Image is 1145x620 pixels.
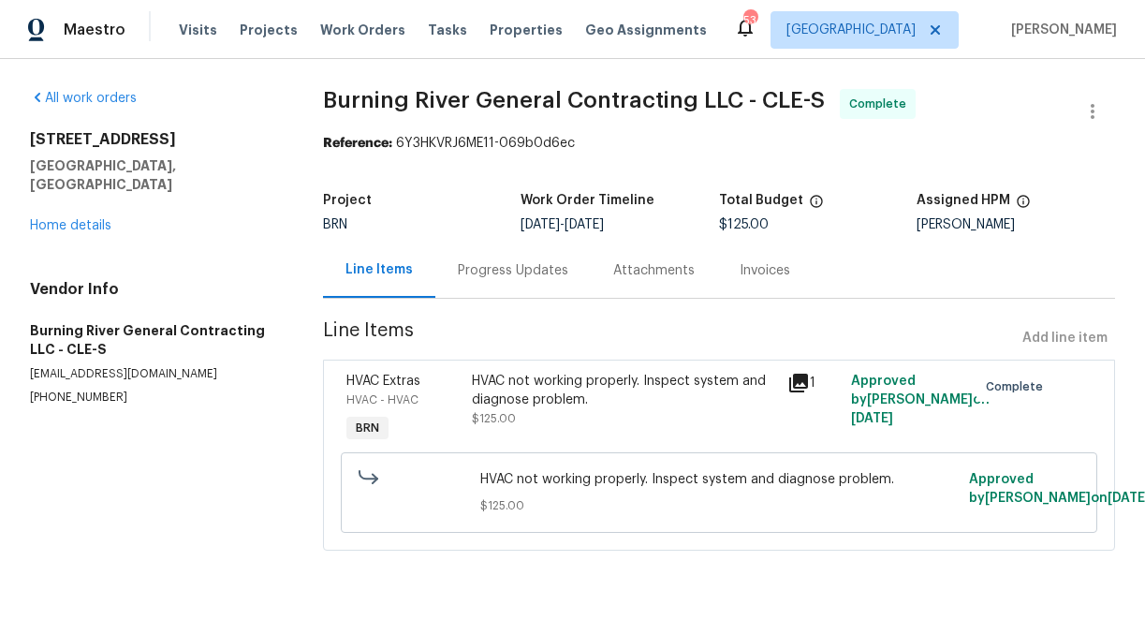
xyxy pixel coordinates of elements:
[30,219,111,232] a: Home details
[346,375,420,388] span: HVAC Extras
[1004,21,1117,39] span: [PERSON_NAME]
[743,11,756,30] div: 53
[345,260,413,279] div: Line Items
[323,137,392,150] b: Reference:
[613,261,695,280] div: Attachments
[323,321,1015,356] span: Line Items
[323,218,347,231] span: BRN
[30,390,278,406] p: [PHONE_NUMBER]
[179,21,217,39] span: Visits
[30,130,278,149] h2: [STREET_ADDRESS]
[30,92,137,105] a: All work orders
[458,261,568,280] div: Progress Updates
[480,496,957,515] span: $125.00
[490,21,563,39] span: Properties
[320,21,405,39] span: Work Orders
[323,89,825,111] span: Burning River General Contracting LLC - CLE-S
[240,21,298,39] span: Projects
[809,194,824,218] span: The total cost of line items that have been proposed by Opendoor. This sum includes line items th...
[323,194,372,207] h5: Project
[787,372,839,394] div: 1
[585,21,707,39] span: Geo Assignments
[851,412,893,425] span: [DATE]
[986,377,1050,396] span: Complete
[851,375,990,425] span: Approved by [PERSON_NAME] on
[1016,194,1031,218] span: The hpm assigned to this work order.
[786,21,916,39] span: [GEOGRAPHIC_DATA]
[480,470,957,489] span: HVAC not working properly. Inspect system and diagnose problem.
[740,261,790,280] div: Invoices
[30,366,278,382] p: [EMAIL_ADDRESS][DOMAIN_NAME]
[472,413,516,424] span: $125.00
[521,194,654,207] h5: Work Order Timeline
[30,156,278,194] h5: [GEOGRAPHIC_DATA], [GEOGRAPHIC_DATA]
[719,218,769,231] span: $125.00
[521,218,604,231] span: -
[521,218,560,231] span: [DATE]
[472,372,776,409] div: HVAC not working properly. Inspect system and diagnose problem.
[565,218,604,231] span: [DATE]
[348,419,387,437] span: BRN
[917,218,1115,231] div: [PERSON_NAME]
[64,21,125,39] span: Maestro
[917,194,1010,207] h5: Assigned HPM
[323,134,1115,153] div: 6Y3HKVRJ6ME11-069b0d6ec
[849,95,914,113] span: Complete
[30,321,278,359] h5: Burning River General Contracting LLC - CLE-S
[30,280,278,299] h4: Vendor Info
[428,23,467,37] span: Tasks
[719,194,803,207] h5: Total Budget
[346,394,418,406] span: HVAC - HVAC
